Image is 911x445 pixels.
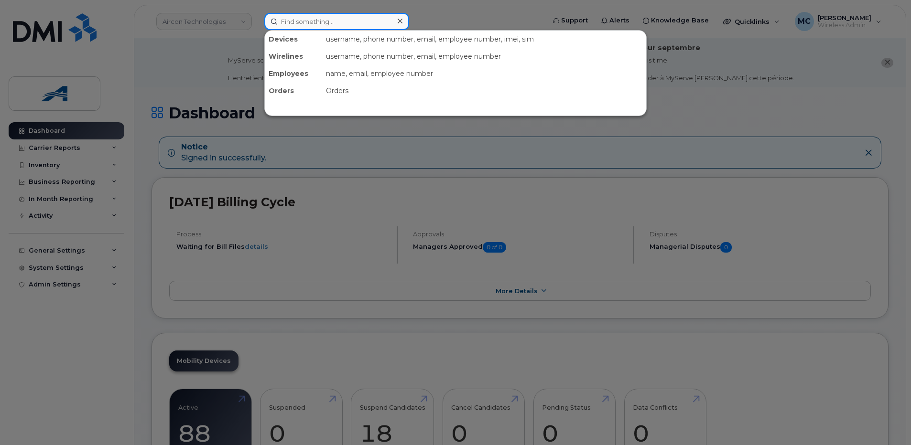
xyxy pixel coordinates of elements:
div: Employees [265,65,322,82]
div: Devices [265,31,322,48]
div: username, phone number, email, employee number [322,48,646,65]
div: name, email, employee number [322,65,646,82]
div: username, phone number, email, employee number, imei, sim [322,31,646,48]
div: Orders [265,82,322,99]
div: Orders [322,82,646,99]
div: Wirelines [265,48,322,65]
